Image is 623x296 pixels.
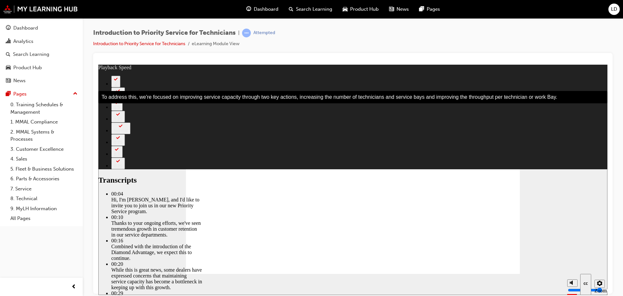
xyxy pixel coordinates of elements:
a: Dashboard [3,22,80,34]
span: news-icon [389,5,394,13]
span: | [238,29,239,37]
span: prev-icon [71,283,76,291]
div: Analytics [13,38,33,45]
span: search-icon [6,52,10,58]
a: Introduction to Priority Service for Technicians [93,41,185,46]
a: guage-iconDashboard [241,3,284,16]
a: 2. MMAL Systems & Processes [8,127,80,144]
span: guage-icon [246,5,251,13]
button: LD [608,4,620,15]
a: Analytics [3,35,80,47]
span: Pages [427,6,440,13]
span: search-icon [289,5,293,13]
span: Introduction to Priority Service for Technicians [93,29,236,37]
button: Pages [3,88,80,100]
div: Product Hub [13,64,42,71]
span: up-icon [73,90,78,98]
span: pages-icon [6,91,11,97]
button: 2 [13,11,22,23]
button: DashboardAnalyticsSearch LearningProduct HubNews [3,21,80,88]
a: News [3,75,80,87]
a: search-iconSearch Learning [284,3,337,16]
div: Search Learning [13,51,49,58]
span: News [397,6,409,13]
a: 1. MMAL Compliance [8,117,80,127]
div: Attempted [253,30,275,36]
span: learningRecordVerb_ATTEMPT-icon [242,29,251,37]
span: pages-icon [419,5,424,13]
span: LD [611,6,617,13]
a: 8. Technical [8,194,80,204]
span: chart-icon [6,39,11,45]
a: car-iconProduct Hub [337,3,384,16]
a: 7. Service [8,184,80,194]
a: news-iconNews [384,3,414,16]
a: 0. Training Schedules & Management [8,100,80,117]
span: Search Learning [296,6,332,13]
div: News [13,77,26,84]
a: 4. Sales [8,154,80,164]
span: news-icon [6,78,11,84]
div: Pages [13,90,27,98]
span: guage-icon [6,25,11,31]
div: 2 [16,17,19,22]
a: Product Hub [3,62,80,74]
a: 6. Parts & Accessories [8,174,80,184]
a: 5. Fleet & Business Solutions [8,164,80,174]
div: Dashboard [13,24,38,32]
a: Search Learning [3,48,80,60]
li: eLearning Module View [192,40,239,48]
span: Product Hub [350,6,379,13]
img: mmal [3,5,78,13]
a: All Pages [8,213,80,224]
span: Dashboard [254,6,278,13]
div: 00:29 [13,226,104,232]
a: 9. MyLH Information [8,204,80,214]
a: pages-iconPages [414,3,445,16]
div: While this is great news, some dealers have expressed concerns that maintaining service capacity ... [13,202,104,226]
a: 3. Customer Excellence [8,144,80,154]
span: car-icon [6,65,11,71]
span: car-icon [343,5,348,13]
